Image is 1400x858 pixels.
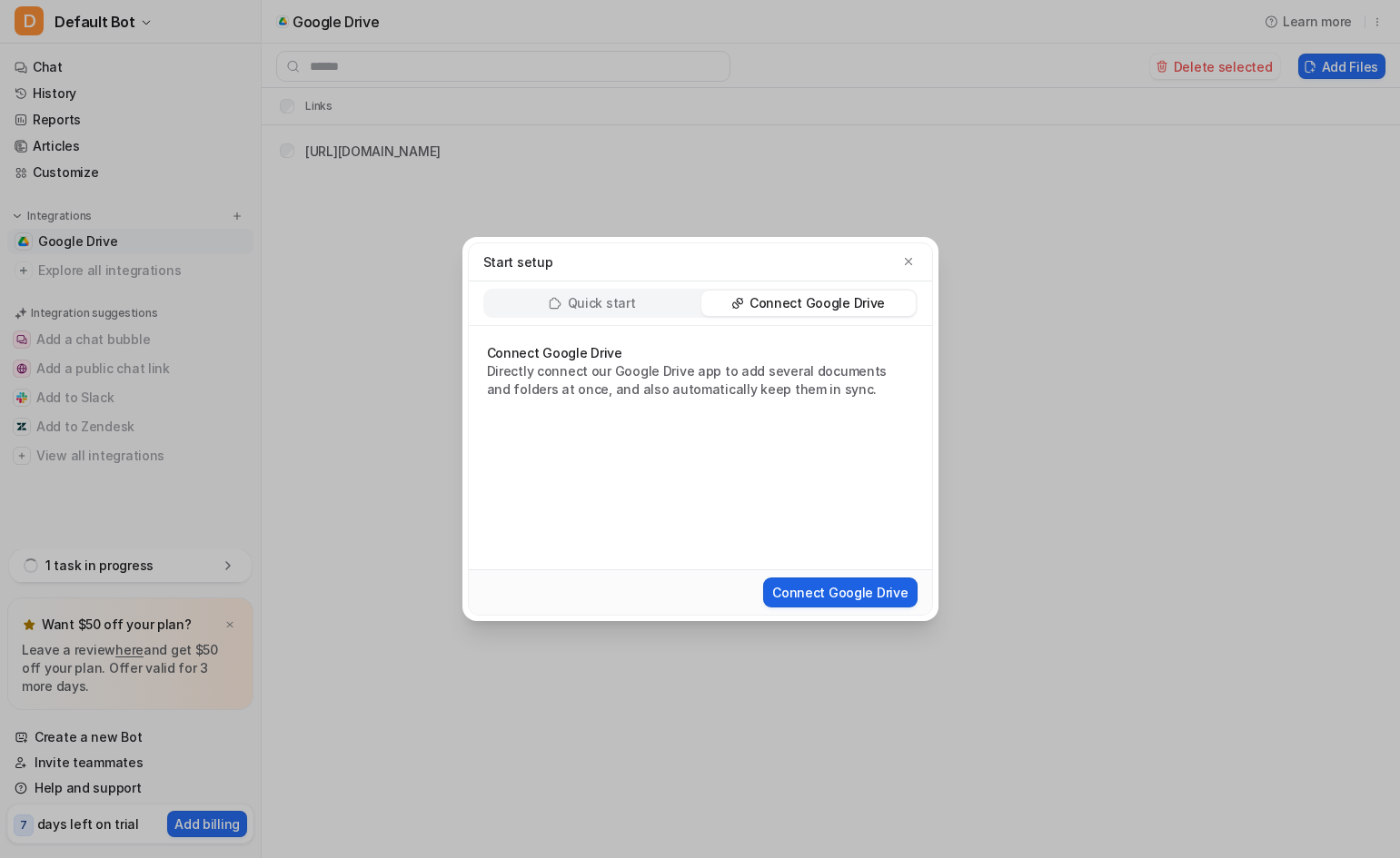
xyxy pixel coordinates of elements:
[568,294,636,312] p: Quick start
[487,362,914,399] p: Directly connect our Google Drive app to add several documents and folders at once, and also auto...
[763,577,917,607] button: Connect Google Drive
[483,252,553,271] p: Start setup
[487,344,914,362] p: Connect Google Drive
[750,294,885,312] p: Connect Google Drive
